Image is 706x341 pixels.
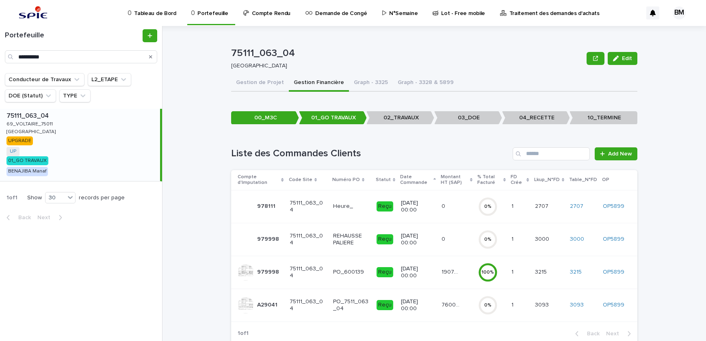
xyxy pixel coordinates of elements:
[5,89,56,102] button: DOE (Statut)
[442,267,461,276] p: 1907.16
[290,298,327,312] p: 75111_063_04
[570,203,583,210] a: 2707
[434,111,502,125] p: 03_DOE
[231,190,637,223] tr: 978111978111 75111_063_04Heure_Reçu[DATE] 00:0000 0%11 27072707 2707 OP5899
[441,173,468,188] p: Montant HT (SAP)
[349,75,393,92] button: Graph - 3325
[257,201,277,210] p: 978111
[13,215,31,220] span: Back
[478,237,498,242] div: 0 %
[238,173,279,188] p: Compte d'Imputation
[535,300,550,309] p: 3093
[622,56,632,61] span: Edit
[290,233,327,246] p: 75111_063_04
[10,149,16,154] a: UP
[603,269,624,276] a: OP5899
[603,330,637,337] button: Next
[673,6,686,19] div: BM
[333,233,370,246] p: REHAUSSE PALIERE
[478,302,498,308] div: 0 %
[5,31,141,40] h1: Portefeuille
[332,175,360,184] p: Numéro PO
[6,156,48,165] div: 01_GO TRAVAUX
[502,111,570,125] p: 04_RECETTE
[442,234,447,243] p: 0
[511,300,515,309] p: 1
[377,267,393,277] div: Reçu
[570,302,584,309] a: 3093
[333,269,370,276] p: PO_600139
[513,147,590,160] input: Search
[6,136,33,145] div: UPGRADE
[603,236,624,243] a: OP5899
[231,63,580,69] p: [GEOGRAPHIC_DATA]
[290,265,327,279] p: 75111_063_04
[88,73,131,86] button: L2_ETAPE
[257,300,279,309] p: A29041
[333,203,370,210] p: Heure_
[377,201,393,212] div: Reçu
[570,269,582,276] a: 3215
[570,236,584,243] a: 3000
[231,148,509,160] h1: Liste des Commandes Clients
[393,75,459,92] button: Graph - 3328 & 5899
[535,234,551,243] p: 3000
[231,256,637,289] tr: 979998979998 75111_063_04PO_600139Reçu[DATE] 00:001907.161907.16 100%11 32153215 3215 OP5899
[478,270,498,275] div: 100 %
[290,200,327,214] p: 75111_063_04
[606,331,624,337] span: Next
[442,300,461,309] p: 76001.9
[377,300,393,310] div: Reçu
[377,234,393,244] div: Reçu
[257,234,281,243] p: 979998
[45,194,65,202] div: 30
[595,147,637,160] a: Add New
[299,111,367,125] p: 01_GO TRAVAUX
[570,111,637,125] p: 10_TERMINE
[401,233,435,246] p: [DATE] 00:00
[511,173,524,188] p: FD Crée
[79,194,125,201] p: records per page
[6,110,50,120] p: 75111_063_04
[6,120,54,127] p: 69_VOLTAIRE_75011
[478,204,498,209] div: 0 %
[603,302,624,309] a: OP5899
[6,127,57,135] p: [GEOGRAPHIC_DATA]
[608,151,632,157] span: Add New
[442,201,447,210] p: 0
[608,52,637,65] button: Edit
[27,194,42,201] p: Show
[511,267,515,276] p: 1
[569,175,597,184] p: Table_N°FD
[16,5,50,21] img: svstPd6MQfCT1uX1QGkG
[257,267,281,276] p: 979998
[231,289,637,322] tr: A29041A29041 75111_063_04PO_7511_063_04Reçu[DATE] 00:0076001.976001.9 0%11 30933093 3093 OP5899
[477,173,501,188] p: % Total Facturé
[400,173,431,188] p: Date Commande
[6,167,48,176] div: BENAJIBA Manaf
[534,175,560,184] p: Lkup_N°FD
[5,73,84,86] button: Conducteur de Travaux
[231,223,637,256] tr: 979998979998 75111_063_04REHAUSSE PALIEREReçu[DATE] 00:0000 0%11 30003000 3000 OP5899
[37,215,55,220] span: Next
[569,330,603,337] button: Back
[231,75,289,92] button: Gestion de Projet
[602,175,609,184] p: OP
[511,201,515,210] p: 1
[401,200,435,214] p: [DATE] 00:00
[511,234,515,243] p: 1
[582,331,600,337] span: Back
[366,111,434,125] p: 02_TRAVAUX
[376,175,391,184] p: Statut
[603,203,624,210] a: OP5899
[231,47,583,59] p: 75111_063_04
[289,75,349,92] button: Gestion Financière
[59,89,91,102] button: TYPE
[535,267,548,276] p: 3215
[289,175,312,184] p: Code Site
[34,214,69,221] button: Next
[333,298,370,312] p: PO_7511_063_04
[401,265,435,279] p: [DATE] 00:00
[5,50,157,63] div: Search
